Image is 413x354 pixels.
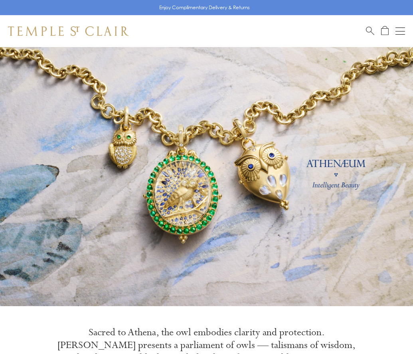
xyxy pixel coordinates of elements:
img: Temple St. Clair [8,26,128,36]
a: Search [366,26,374,36]
p: Enjoy Complimentary Delivery & Returns [159,4,250,12]
button: Open navigation [395,26,405,36]
a: Open Shopping Bag [381,26,389,36]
